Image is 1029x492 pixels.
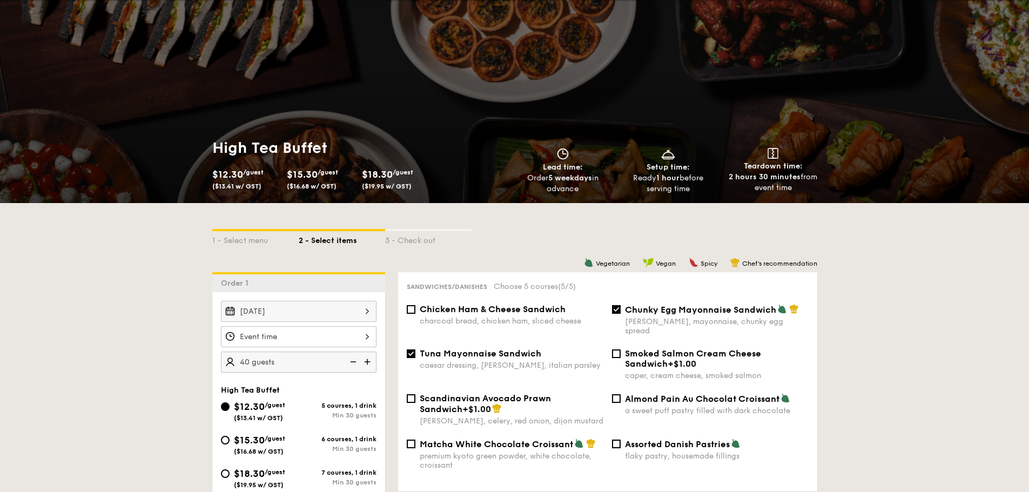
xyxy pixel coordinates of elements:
[299,231,385,246] div: 2 - Select items
[221,279,253,288] span: Order 1
[212,231,299,246] div: 1 - Select menu
[407,440,415,448] input: Matcha White Chocolate Croissantpremium kyoto green powder, white chocolate, croissant
[420,393,551,414] span: Scandinavian Avocado Prawn Sandwich
[656,260,676,267] span: Vegan
[789,304,799,314] img: icon-chef-hat.a58ddaea.svg
[492,403,502,413] img: icon-chef-hat.a58ddaea.svg
[730,258,740,267] img: icon-chef-hat.a58ddaea.svg
[221,352,376,373] input: Number of guests
[234,414,283,422] span: ($13.41 w/ GST)
[777,304,787,314] img: icon-vegetarian.fe4039eb.svg
[558,282,576,291] span: (5/5)
[344,352,360,372] img: icon-reduce.1d2dbef1.svg
[620,173,716,194] div: Ready before serving time
[729,172,801,181] strong: 2 hours 30 minutes
[625,439,730,449] span: Assorted Danish Pastries
[689,258,698,267] img: icon-spicy.37a8142b.svg
[318,169,338,176] span: /guest
[385,231,472,246] div: 3 - Check out
[625,348,761,369] span: Smoked Salmon Cream Cheese Sandwich
[612,394,621,403] input: Almond Pain Au Chocolat Croissanta sweet puff pastry filled with dark chocolate
[362,169,393,180] span: $18.30
[221,326,376,347] input: Event time
[265,401,285,409] span: /guest
[494,282,576,291] span: Choose 5 courses
[407,305,415,314] input: Chicken Ham & Cheese Sandwichcharcoal bread, chicken ham, sliced cheese
[299,445,376,453] div: Min 30 guests
[234,401,265,413] span: $12.30
[462,404,491,414] span: +$1.00
[731,439,741,448] img: icon-vegetarian.fe4039eb.svg
[596,260,630,267] span: Vegetarian
[701,260,717,267] span: Spicy
[660,148,676,160] img: icon-dish.430c3a2e.svg
[612,305,621,314] input: Chunky Egg Mayonnaise Sandwich[PERSON_NAME], mayonnaise, chunky egg spread
[625,305,776,315] span: Chunky Egg Mayonnaise Sandwich
[543,163,583,172] span: Lead time:
[420,451,603,470] div: premium kyoto green powder, white chocolate, croissant
[221,469,230,478] input: $18.30/guest($19.95 w/ GST)7 courses, 1 drinkMin 30 guests
[612,349,621,358] input: Smoked Salmon Cream Cheese Sandwich+$1.00caper, cream cheese, smoked salmon
[234,481,284,489] span: ($19.95 w/ GST)
[612,440,621,448] input: Assorted Danish Pastriesflaky pastry, housemade fillings
[625,394,779,404] span: Almond Pain Au Chocolat Croissant
[299,402,376,409] div: 5 courses, 1 drink
[420,316,603,326] div: charcoal bread, chicken ham, sliced cheese
[768,148,778,159] img: icon-teardown.65201eee.svg
[221,386,280,395] span: High Tea Buffet
[265,468,285,476] span: /guest
[420,439,573,449] span: Matcha White Chocolate Croissant
[212,138,510,158] h1: High Tea Buffet
[407,349,415,358] input: Tuna Mayonnaise Sandwichcaesar dressing, [PERSON_NAME], italian parsley
[243,169,264,176] span: /guest
[299,435,376,443] div: 6 courses, 1 drink
[287,169,318,180] span: $15.30
[555,148,571,160] img: icon-clock.2db775ea.svg
[234,448,284,455] span: ($16.68 w/ GST)
[742,260,817,267] span: Chef's recommendation
[212,183,261,190] span: ($13.41 w/ GST)
[586,439,596,448] img: icon-chef-hat.a58ddaea.svg
[221,301,376,322] input: Event date
[420,304,566,314] span: Chicken Ham & Cheese Sandwich
[393,169,413,176] span: /guest
[584,258,594,267] img: icon-vegetarian.fe4039eb.svg
[299,469,376,476] div: 7 courses, 1 drink
[265,435,285,442] span: /guest
[234,468,265,480] span: $18.30
[299,412,376,419] div: Min 30 guests
[625,317,809,335] div: [PERSON_NAME], mayonnaise, chunky egg spread
[407,394,415,403] input: Scandinavian Avocado Prawn Sandwich+$1.00[PERSON_NAME], celery, red onion, dijon mustard
[515,173,611,194] div: Order in advance
[362,183,412,190] span: ($19.95 w/ GST)
[360,352,376,372] img: icon-add.58712e84.svg
[725,172,822,193] div: from event time
[668,359,696,369] span: +$1.00
[548,173,592,183] strong: 5 weekdays
[781,393,790,403] img: icon-vegetarian.fe4039eb.svg
[656,173,680,183] strong: 1 hour
[299,478,376,486] div: Min 30 guests
[221,436,230,444] input: $15.30/guest($16.68 w/ GST)6 courses, 1 drinkMin 30 guests
[420,348,541,359] span: Tuna Mayonnaise Sandwich
[744,161,803,171] span: Teardown time:
[625,371,809,380] div: caper, cream cheese, smoked salmon
[234,434,265,446] span: $15.30
[625,451,809,461] div: flaky pastry, housemade fillings
[625,406,809,415] div: a sweet puff pastry filled with dark chocolate
[643,258,654,267] img: icon-vegan.f8ff3823.svg
[212,169,243,180] span: $12.30
[420,361,603,370] div: caesar dressing, [PERSON_NAME], italian parsley
[221,402,230,411] input: $12.30/guest($13.41 w/ GST)5 courses, 1 drinkMin 30 guests
[407,283,487,291] span: Sandwiches/Danishes
[574,439,584,448] img: icon-vegetarian.fe4039eb.svg
[287,183,337,190] span: ($16.68 w/ GST)
[647,163,690,172] span: Setup time:
[420,416,603,426] div: [PERSON_NAME], celery, red onion, dijon mustard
